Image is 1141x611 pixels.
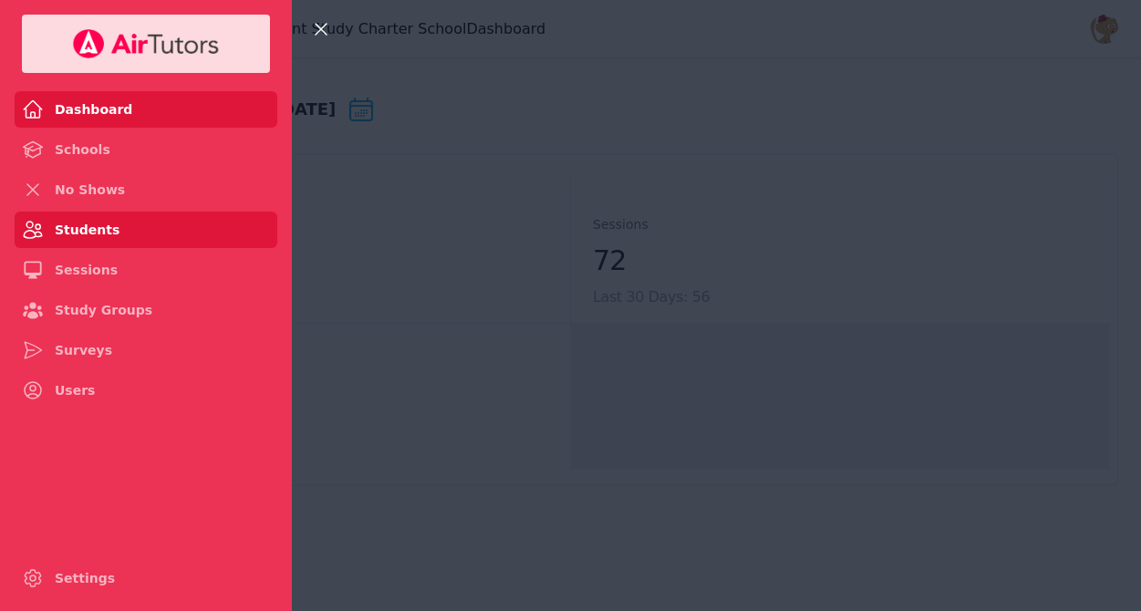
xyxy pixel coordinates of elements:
a: Dashboard [15,91,277,128]
a: Settings [15,560,277,596]
a: Students [15,212,277,248]
img: Your Company [72,29,220,58]
a: No Shows [15,171,277,208]
a: Users [15,372,277,409]
a: Surveys [15,332,277,368]
a: Study Groups [15,292,277,328]
a: Sessions [15,252,277,288]
a: Schools [15,131,277,168]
